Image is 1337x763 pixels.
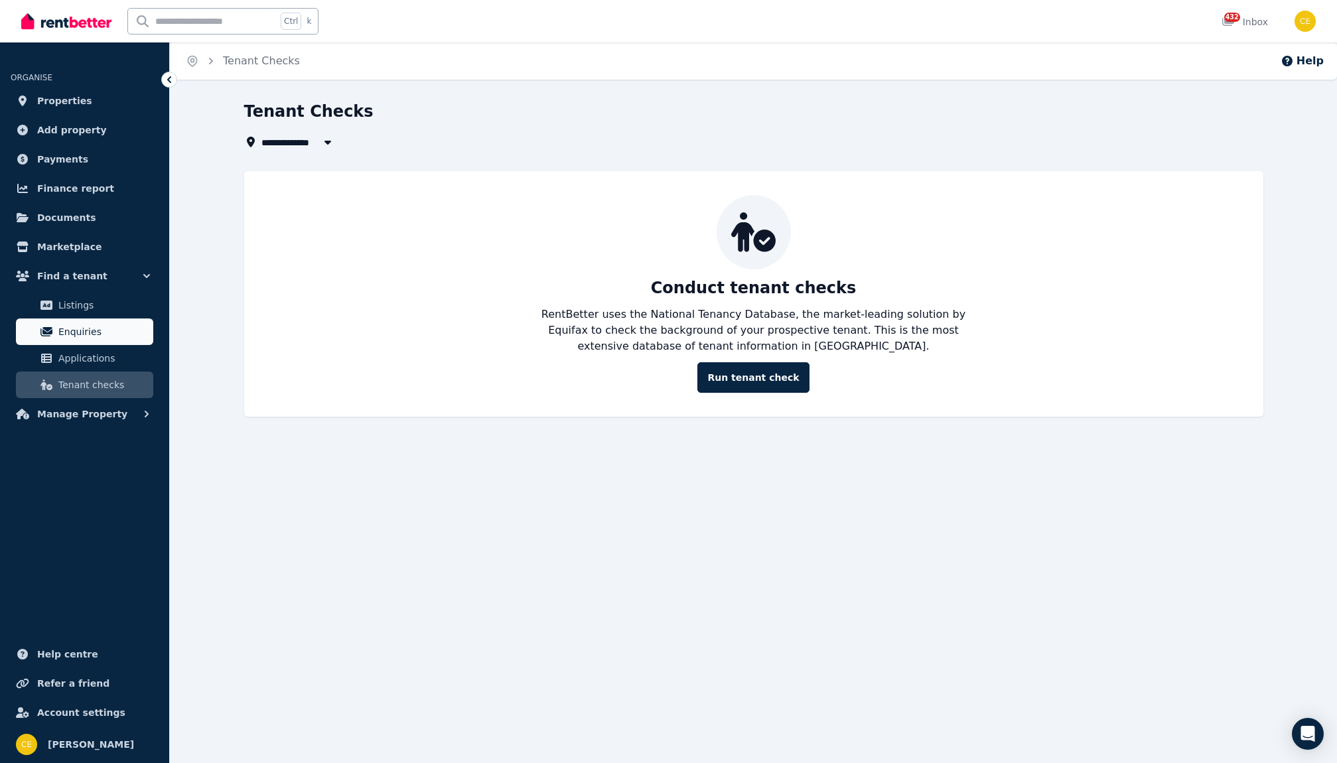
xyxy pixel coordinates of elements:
[11,117,159,143] a: Add property
[16,372,153,398] a: Tenant checks
[11,204,159,231] a: Documents
[16,345,153,372] a: Applications
[1222,15,1268,29] div: Inbox
[11,88,159,114] a: Properties
[37,675,109,691] span: Refer a friend
[1281,53,1324,69] button: Help
[37,705,125,721] span: Account settings
[11,699,159,726] a: Account settings
[58,350,148,366] span: Applications
[651,277,857,299] p: Conduct tenant checks
[37,151,88,167] span: Payments
[223,54,300,67] a: Tenant Checks
[16,318,153,345] a: Enquiries
[11,263,159,289] button: Find a tenant
[11,670,159,697] a: Refer a friend
[37,210,96,226] span: Documents
[58,324,148,340] span: Enquiries
[37,406,127,422] span: Manage Property
[697,362,809,393] a: Run tenant check
[1292,718,1324,750] div: Open Intercom Messenger
[37,180,114,196] span: Finance report
[244,101,374,122] h1: Tenant Checks
[58,297,148,313] span: Listings
[58,377,148,393] span: Tenant checks
[11,234,159,260] a: Marketplace
[16,292,153,318] a: Listings
[281,13,301,30] span: Ctrl
[37,93,92,109] span: Properties
[170,42,316,80] nav: Breadcrumb
[1224,13,1240,22] span: 432
[1295,11,1316,32] img: Caroline Evans
[11,73,52,82] span: ORGANISE
[11,146,159,173] a: Payments
[37,122,107,138] span: Add property
[37,239,102,255] span: Marketplace
[48,736,134,752] span: [PERSON_NAME]
[11,641,159,667] a: Help centre
[11,175,159,202] a: Finance report
[37,268,107,284] span: Find a tenant
[307,16,311,27] span: k
[21,11,111,31] img: RentBetter
[37,646,98,662] span: Help centre
[531,307,977,354] p: RentBetter uses the National Tenancy Database, the market-leading solution by Equifax to check th...
[11,401,159,427] button: Manage Property
[16,734,37,755] img: Caroline Evans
